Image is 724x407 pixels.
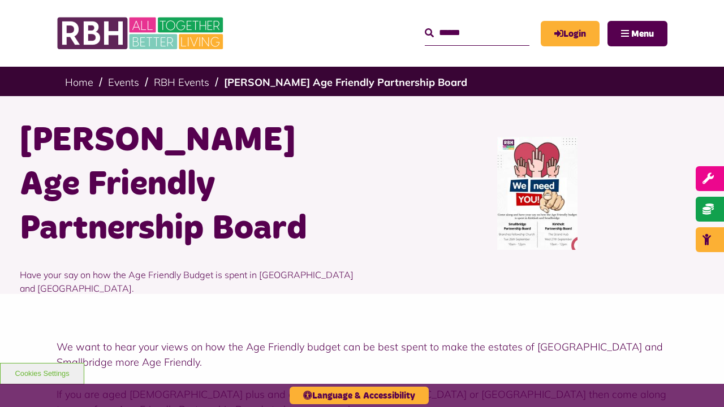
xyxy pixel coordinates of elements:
[673,356,724,407] iframe: Netcall Web Assistant for live chat
[541,21,600,46] a: MyRBH
[224,76,467,89] a: [PERSON_NAME] Age Friendly Partnership Board
[20,251,354,312] p: Have your say on how the Age Friendly Budget is spent in [GEOGRAPHIC_DATA] and [GEOGRAPHIC_DATA].
[290,387,429,404] button: Language & Accessibility
[20,119,354,251] h1: [PERSON_NAME] Age Friendly Partnership Board
[497,137,577,250] img: Age Friendly Event
[57,339,667,370] p: We want to hear your views on how the Age Friendly budget can be best spent to make the estates o...
[631,29,654,38] span: Menu
[154,76,209,89] a: RBH Events
[108,76,139,89] a: Events
[607,21,667,46] button: Navigation
[65,76,93,89] a: Home
[57,11,226,55] img: RBH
